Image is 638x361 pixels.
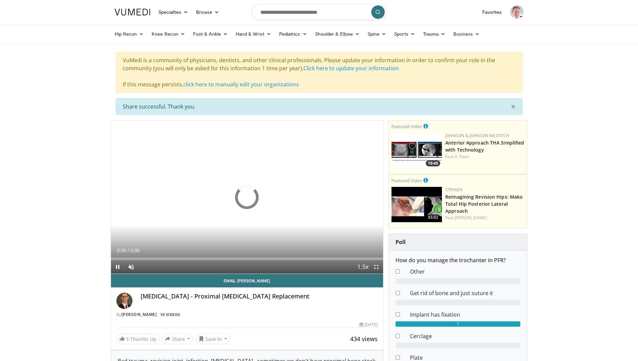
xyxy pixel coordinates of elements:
a: Specialties [154,5,192,19]
button: Fullscreen [370,260,383,274]
span: 19:45 [426,160,440,166]
a: Business [449,27,484,41]
img: 6632ea9e-2a24-47c5-a9a2-6608124666dc.150x105_q85_crop-smart_upscale.jpg [391,187,442,222]
small: Featured Video [391,177,422,184]
a: 19:45 [391,133,442,168]
button: Unmute [124,260,138,274]
a: Knee Recon [148,27,189,41]
button: Pause [111,260,124,274]
input: Search topics, interventions [252,4,386,20]
a: 5 Thumbs Up [116,334,159,344]
button: Share [162,333,193,344]
div: [DATE] [360,322,378,328]
a: Johnson & Johnson MedTech [445,133,509,138]
dd: Get rid of bone and just suture it [405,289,525,297]
a: Foot & Ankle [189,27,232,41]
div: By [116,312,378,318]
a: [PERSON_NAME] [121,312,157,317]
a: [PERSON_NAME] [455,215,487,220]
h6: How do you manage the trochanter in PFR? [396,257,520,264]
a: A. Patel [455,154,469,159]
dd: Cerclage [405,332,525,340]
a: Trauma [419,27,450,41]
h4: [MEDICAL_DATA] - Proximal [MEDICAL_DATA] Replacement [141,293,378,300]
dd: Implant has fixation [405,311,525,319]
a: 10 Videos [158,312,183,318]
a: click here to manually edit your organizations [183,81,299,88]
img: 06bb1c17-1231-4454-8f12-6191b0b3b81a.150x105_q85_crop-smart_upscale.jpg [391,133,442,168]
button: Save to [196,333,230,344]
img: Avatar [510,5,524,19]
span: 0:00 [130,248,140,253]
a: Hip Recon [111,27,148,41]
span: 434 views [350,335,378,343]
span: 5 [126,336,129,342]
a: Pediatrics [275,27,311,41]
div: Progress Bar [111,257,383,260]
span: 43:02 [426,214,440,220]
a: Favorites [478,5,506,19]
button: Playback Rate [356,260,370,274]
span: / [128,248,129,253]
a: Anterior Approach THA Simplified with Technology [445,139,524,153]
video-js: Video Player [111,121,383,274]
a: Spine [364,27,390,41]
a: Sports [390,27,419,41]
div: Feat. [445,154,524,160]
a: Email [PERSON_NAME] [111,274,383,287]
a: Shoulder & Elbow [311,27,364,41]
div: Feat. [445,215,524,221]
span: 0:00 [117,248,126,253]
div: Share successful. Thank you. [116,98,523,115]
a: Reimagining Revision Hips: Mako Total Hip Posterior Lateral Approach [445,194,523,214]
dd: Other [405,268,525,276]
a: Click here to update your information [303,65,399,72]
div: VuMedi is a community of physicians, dentists, and other clinical professionals. Please update yo... [116,52,523,93]
a: Browse [192,5,223,19]
div: 1 [396,321,520,327]
a: 43:02 [391,187,442,222]
a: Stryker [445,187,462,193]
img: VuMedi Logo [115,9,150,15]
img: Avatar [116,293,133,309]
small: Featured Video [391,123,422,129]
strong: Poll [396,238,406,246]
button: × [504,98,522,115]
a: Hand & Wrist [232,27,275,41]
